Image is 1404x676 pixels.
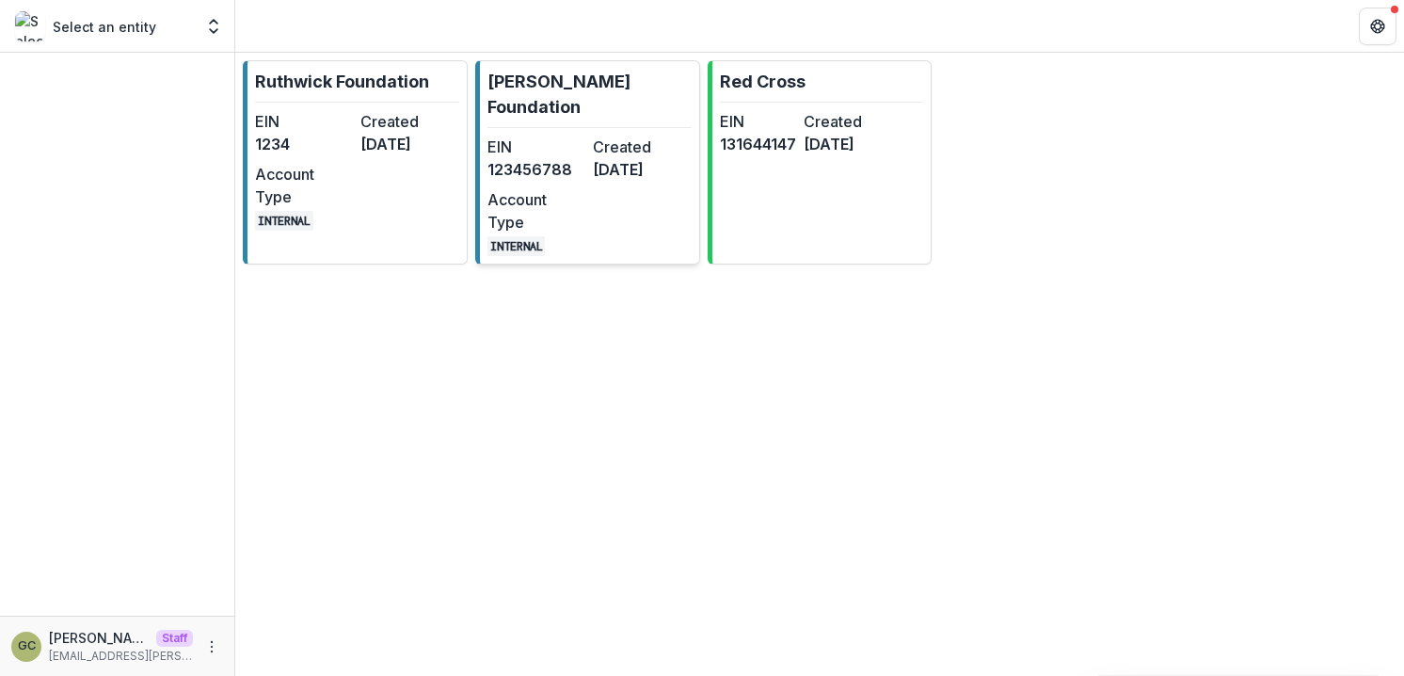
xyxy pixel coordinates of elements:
[255,211,313,231] code: INTERNAL
[487,136,585,158] dt: EIN
[255,69,429,94] p: Ruthwick Foundation
[1359,8,1396,45] button: Get Help
[487,69,692,120] p: [PERSON_NAME] Foundation
[487,158,585,181] dd: 123456788
[49,628,149,648] p: [PERSON_NAME]
[720,133,796,155] dd: 131644147
[53,17,156,37] p: Select an entity
[804,110,880,133] dt: Created
[255,133,353,155] dd: 1234
[156,630,193,647] p: Staff
[243,60,468,265] a: Ruthwick FoundationEIN1234Created[DATE]Account TypeINTERNAL
[487,188,585,233] dt: Account Type
[360,110,458,133] dt: Created
[18,640,36,652] div: Grace Chang
[487,236,546,256] code: INTERNAL
[200,8,227,45] button: Open entity switcher
[593,136,691,158] dt: Created
[593,158,691,181] dd: [DATE]
[360,133,458,155] dd: [DATE]
[255,163,353,208] dt: Account Type
[255,110,353,133] dt: EIN
[720,110,796,133] dt: EIN
[804,133,880,155] dd: [DATE]
[720,69,806,94] p: Red Cross
[200,636,223,658] button: More
[15,11,45,41] img: Select an entity
[475,60,700,265] a: [PERSON_NAME] FoundationEIN123456788Created[DATE]Account TypeINTERNAL
[49,648,193,665] p: [EMAIL_ADDRESS][PERSON_NAME][DOMAIN_NAME]
[708,60,933,265] a: Red CrossEIN131644147Created[DATE]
